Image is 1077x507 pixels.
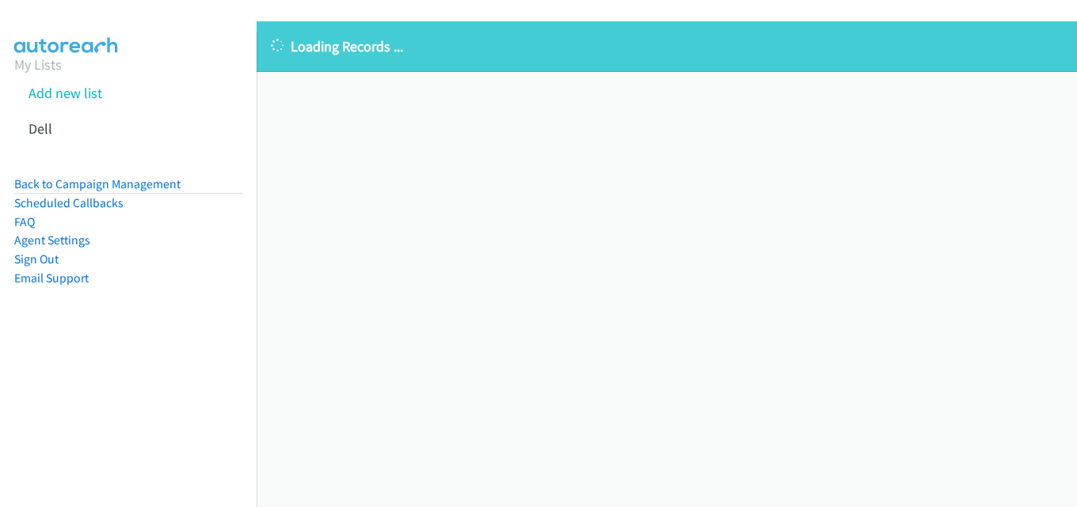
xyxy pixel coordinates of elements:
p: Loading Records ... [271,36,1063,57]
a: Sign Out [14,252,59,267]
a: Email Support [14,271,89,286]
a: Agent Settings [14,233,90,248]
a: Dell [29,119,52,138]
a: Add new list [29,84,102,102]
a: Scheduled Callbacks [14,195,124,210]
a: FAQ [14,214,35,229]
a: Back to Campaign Management [14,176,181,191]
a: My Lists [14,55,62,74]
